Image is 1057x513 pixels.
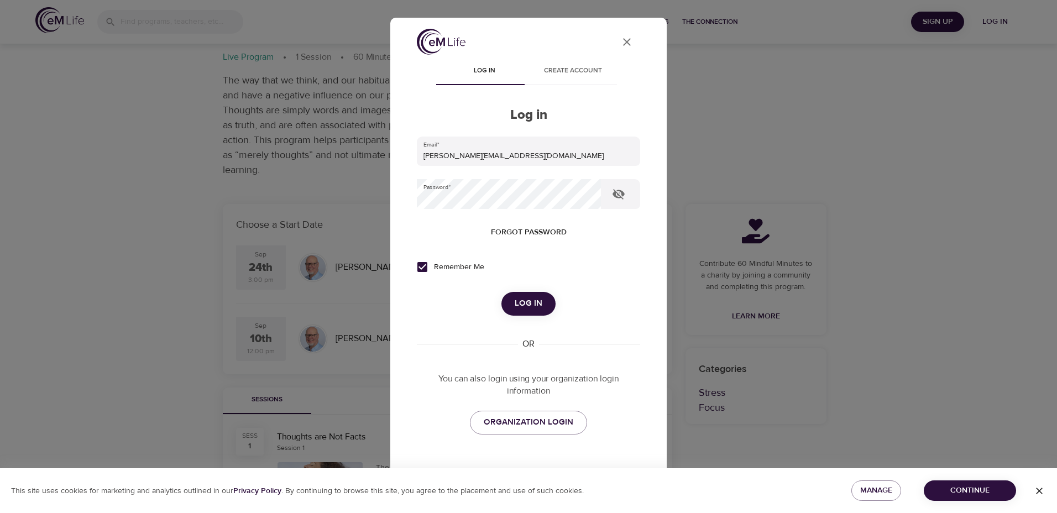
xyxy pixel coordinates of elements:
[860,484,892,498] span: Manage
[614,29,640,55] button: close
[515,296,542,311] span: Log in
[233,486,281,496] b: Privacy Policy
[518,338,539,350] div: OR
[434,261,484,273] span: Remember Me
[447,65,522,77] span: Log in
[417,59,640,85] div: disabled tabs example
[484,415,573,430] span: ORGANIZATION LOGIN
[486,222,571,243] button: Forgot password
[933,484,1007,498] span: Continue
[417,29,465,55] img: logo
[417,107,640,123] h2: Log in
[417,373,640,398] p: You can also login using your organization login information
[470,411,587,434] a: ORGANIZATION LOGIN
[491,226,567,239] span: Forgot password
[535,65,610,77] span: Create account
[501,292,556,315] button: Log in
